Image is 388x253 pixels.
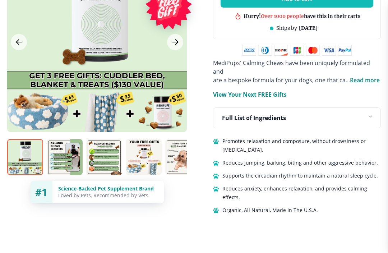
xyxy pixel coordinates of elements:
span: Reduces jumping, barking, biting and other aggressive behavior. [222,158,378,167]
span: Supports the circadian rhythm to maintain a natural sleep cycle. [222,171,378,180]
img: Calming Chews | Natural Dog Supplements [47,139,83,175]
div: Loved by Pets, Recommended by Vets. [58,192,158,199]
img: Calming Chews | Natural Dog Supplements [165,139,201,175]
span: Organic, All Natural, Made In The U.S.A. [222,206,318,215]
span: Ships by [276,25,297,31]
span: Reduces anxiety, enhances relaxation, and provides calming effects. [222,184,381,202]
span: MediPups' Calming Chews have been uniquely formulated and [213,59,370,75]
span: Over 1000 people [261,13,304,19]
span: ... [346,76,380,84]
span: are a bespoke formula for your dogs, one that ca [213,76,346,84]
p: View Your Next FREE Gifts [213,90,287,99]
span: #1 [35,185,47,199]
img: Calming Chews | Natural Dog Supplements [7,139,43,175]
span: [DATE] [299,25,318,31]
div: Hurry! have this in their carts [244,13,360,19]
button: Next Image [167,34,183,50]
img: Calming Chews | Natural Dog Supplements [126,139,162,175]
span: Promotes relaxation and composure, without drowsiness or [MEDICAL_DATA]. [222,137,381,154]
span: Read more [350,76,380,84]
p: Full List of Ingredients [222,114,286,122]
img: Calming Chews | Natural Dog Supplements [86,139,122,175]
button: Previous Image [11,34,27,50]
div: Science-Backed Pet Supplement Brand [58,185,158,192]
img: payment methods [242,45,352,56]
